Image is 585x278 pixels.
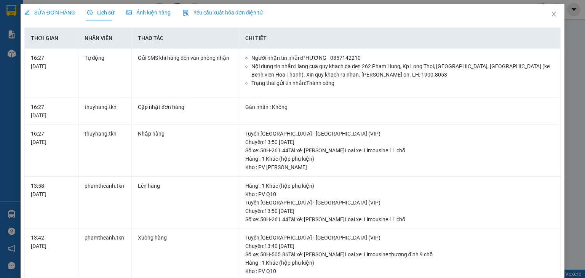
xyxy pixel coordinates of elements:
div: Tuyến : [GEOGRAPHIC_DATA] - [GEOGRAPHIC_DATA] (VIP) Chuyến: 13:40 [DATE] Số xe: 50H-505.86 Tài xế... [245,233,555,259]
div: 16:27 [DATE] [31,54,72,70]
div: Hàng : 1 Khác (hộp phụ kiện) [245,182,555,190]
td: phamtheanh.tkn [78,177,132,229]
span: Yêu cầu xuất hóa đơn điện tử [183,10,263,16]
span: Ảnh kiện hàng [126,10,171,16]
span: edit [24,10,30,15]
span: picture [126,10,132,15]
li: Trạng thái gửi tin nhắn: Thành công [251,79,555,87]
li: Nội dung tin nhắn: Hang cua quy khach da den 262 Pham Hung, Kp Long Thoi, [GEOGRAPHIC_DATA], [GEO... [251,62,555,79]
td: thuyhang.tkn [78,125,132,177]
div: Tuyến : [GEOGRAPHIC_DATA] - [GEOGRAPHIC_DATA] (VIP) Chuyến: 13:50 [DATE] Số xe: 50H-261.44 Tài xế... [245,198,555,224]
img: icon [183,10,189,16]
span: Lịch sử [87,10,114,16]
span: close [551,11,557,17]
div: Hàng : 1 Khác (hộp phụ kiện) [245,155,555,163]
th: Thời gian [25,28,78,49]
div: Gửi SMS khi hàng đến văn phòng nhận [138,54,232,62]
th: Nhân viên [78,28,132,49]
button: Close [543,4,564,25]
div: Kho : PV Q10 [245,267,555,275]
div: Hàng : 1 Khác (hộp phụ kiện) [245,259,555,267]
td: Tự động [78,49,132,98]
div: Lên hàng [138,182,232,190]
td: thuyhang.tkn [78,98,132,125]
div: 13:58 [DATE] [31,182,72,198]
th: Chi tiết [239,28,561,49]
div: 16:27 [DATE] [31,103,72,120]
div: Gán nhãn : Không [245,103,555,111]
div: 13:42 [DATE] [31,233,72,250]
div: Kho : PV [PERSON_NAME] [245,163,555,171]
th: Thao tác [132,28,239,49]
div: Tuyến : [GEOGRAPHIC_DATA] - [GEOGRAPHIC_DATA] (VIP) Chuyến: 13:50 [DATE] Số xe: 50H-261.44 Tài xế... [245,129,555,155]
li: Người nhận tin nhắn: PHƯƠNG - 0357142210 [251,54,555,62]
div: Nhập hàng [138,129,232,138]
span: SỬA ĐƠN HÀNG [24,10,75,16]
span: clock-circle [87,10,93,15]
div: 16:27 [DATE] [31,129,72,146]
div: Cập nhật đơn hàng [138,103,232,111]
div: Kho : PV Q10 [245,190,555,198]
div: Xuống hàng [138,233,232,242]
